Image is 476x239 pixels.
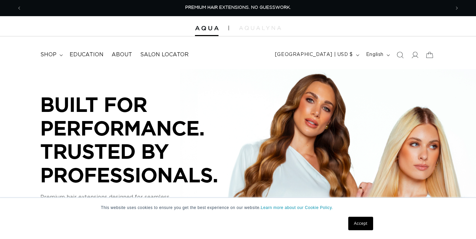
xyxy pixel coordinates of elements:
span: English [366,51,384,58]
a: Salon Locator [136,47,193,62]
span: [GEOGRAPHIC_DATA] | USD $ [275,51,353,58]
summary: Search [393,48,407,62]
p: This website uses cookies to ensure you get the best experience on our website. [101,205,375,211]
button: English [362,49,393,61]
a: Accept [348,217,373,230]
a: About [108,47,136,62]
summary: shop [36,47,66,62]
span: PREMIUM HAIR EXTENSIONS. NO GUESSWORK. [185,5,291,10]
button: [GEOGRAPHIC_DATA] | USD $ [271,49,362,61]
button: Previous announcement [12,2,27,14]
span: Education [70,51,104,58]
img: aqualyna.com [239,26,281,30]
p: Premium hair extensions designed for seamless [40,193,242,201]
span: About [112,51,132,58]
span: shop [40,51,56,58]
p: BUILT FOR PERFORMANCE. TRUSTED BY PROFESSIONALS. [40,93,242,186]
span: Salon Locator [140,51,189,58]
a: Education [66,47,108,62]
a: Learn more about our Cookie Policy. [261,205,333,210]
button: Next announcement [449,2,464,14]
img: Aqua Hair Extensions [195,26,219,31]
